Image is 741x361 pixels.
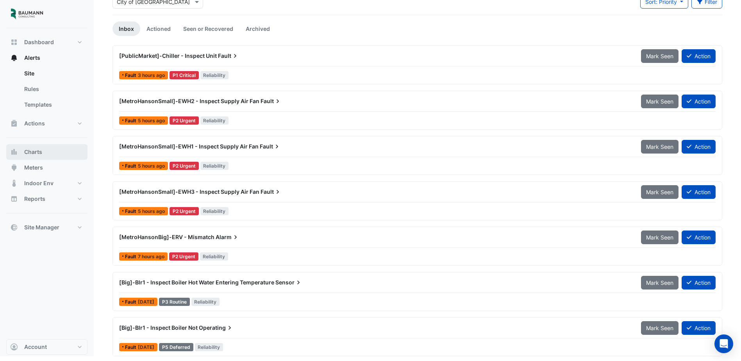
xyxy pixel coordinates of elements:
[641,49,679,63] button: Mark Seen
[682,276,716,290] button: Action
[138,344,154,350] span: Mon 28-Jul-2025 23:15 CEST
[646,279,673,286] span: Mark Seen
[10,54,18,62] app-icon: Alerts
[646,53,673,59] span: Mark Seen
[6,50,87,66] button: Alerts
[6,66,87,116] div: Alerts
[119,52,217,59] span: [PublicMarket]-Chiller - Inspect Unit
[218,52,239,60] span: Fault
[159,298,190,306] div: P3 Routine
[646,98,673,105] span: Mark Seen
[24,148,42,156] span: Charts
[24,164,43,172] span: Meters
[125,209,138,214] span: Fault
[200,207,229,215] span: Reliability
[10,120,18,127] app-icon: Actions
[18,81,87,97] a: Rules
[682,231,716,244] button: Action
[641,276,679,290] button: Mark Seen
[140,21,177,36] a: Actioned
[10,223,18,231] app-icon: Site Manager
[641,140,679,154] button: Mark Seen
[119,98,259,104] span: [MetroHansonSmall]-EWH2 - Inspect Supply Air Fan
[216,233,239,241] span: Alarm
[138,163,165,169] span: Wed 13-Aug-2025 02:15 CEST
[119,324,198,331] span: [Big]-Blr1 - Inspect Boiler Not
[24,223,59,231] span: Site Manager
[24,120,45,127] span: Actions
[119,279,274,286] span: [Big]-Blr1 - Inspect Boiler Hot Water Entering Temperature
[682,185,716,199] button: Action
[682,49,716,63] button: Action
[125,118,138,123] span: Fault
[169,252,198,261] div: P2 Urgent
[200,162,229,170] span: Reliability
[714,334,733,353] div: Open Intercom Messenger
[138,208,165,214] span: Wed 13-Aug-2025 02:15 CEST
[138,299,154,305] span: Wed 09-Jul-2025 11:00 CEST
[200,116,229,125] span: Reliability
[112,21,140,36] a: Inbox
[199,324,234,332] span: Operating
[170,162,199,170] div: P2 Urgent
[6,191,87,207] button: Reports
[646,234,673,241] span: Mark Seen
[682,140,716,154] button: Action
[6,144,87,160] button: Charts
[119,234,214,240] span: [MetroHansonBig]-ERV - Mismatch
[18,97,87,113] a: Templates
[682,95,716,108] button: Action
[125,345,138,350] span: Fault
[195,343,223,351] span: Reliability
[641,95,679,108] button: Mark Seen
[138,118,165,123] span: Wed 13-Aug-2025 02:15 CEST
[682,321,716,335] button: Action
[170,71,199,79] div: P1 Critical
[170,207,199,215] div: P2 Urgent
[177,21,239,36] a: Seen or Recovered
[125,300,138,304] span: Fault
[200,71,229,79] span: Reliability
[9,6,45,22] img: Company Logo
[24,54,40,62] span: Alerts
[641,185,679,199] button: Mark Seen
[646,325,673,331] span: Mark Seen
[10,38,18,46] app-icon: Dashboard
[10,148,18,156] app-icon: Charts
[10,195,18,203] app-icon: Reports
[125,254,138,259] span: Fault
[275,279,302,286] span: Sensor
[261,188,282,196] span: Fault
[261,97,282,105] span: Fault
[125,73,138,78] span: Fault
[138,72,165,78] span: Wed 13-Aug-2025 04:15 CEST
[10,164,18,172] app-icon: Meters
[6,339,87,355] button: Account
[24,195,45,203] span: Reports
[138,254,164,259] span: Tue 12-Aug-2025 23:45 CEST
[6,220,87,235] button: Site Manager
[641,321,679,335] button: Mark Seen
[24,343,47,351] span: Account
[641,231,679,244] button: Mark Seen
[239,21,276,36] a: Archived
[18,66,87,81] a: Site
[159,343,193,351] div: P5 Deferred
[119,188,259,195] span: [MetroHansonSmall]-EWH3 - Inspect Supply Air Fan
[6,175,87,191] button: Indoor Env
[24,38,54,46] span: Dashboard
[191,298,220,306] span: Reliability
[646,143,673,150] span: Mark Seen
[260,143,281,150] span: Fault
[646,189,673,195] span: Mark Seen
[6,116,87,131] button: Actions
[125,164,138,168] span: Fault
[10,179,18,187] app-icon: Indoor Env
[170,116,199,125] div: P2 Urgent
[6,160,87,175] button: Meters
[200,252,229,261] span: Reliability
[6,34,87,50] button: Dashboard
[119,143,259,150] span: [MetroHansonSmall]-EWH1 - Inspect Supply Air Fan
[24,179,54,187] span: Indoor Env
